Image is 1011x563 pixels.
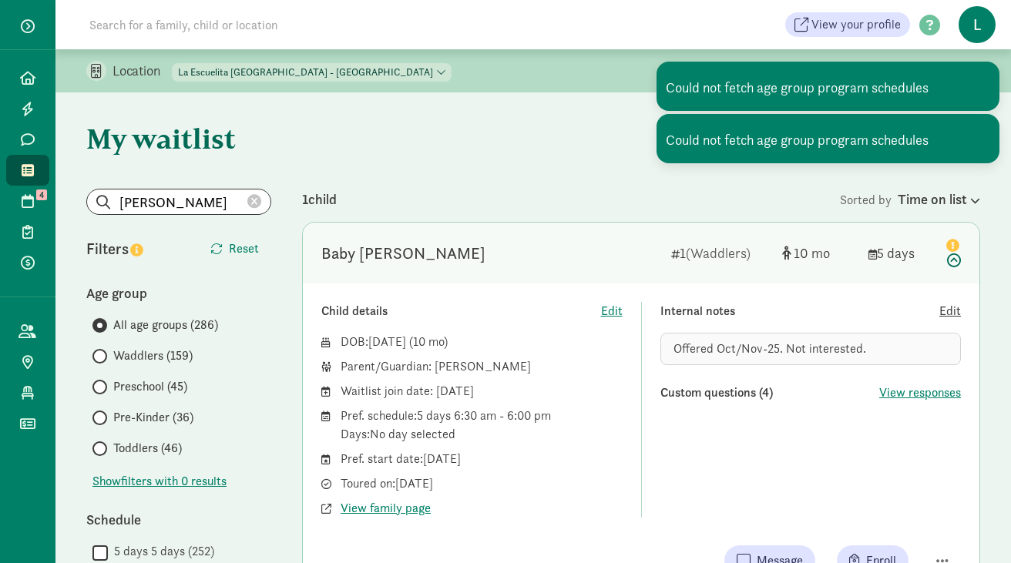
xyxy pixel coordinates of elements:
[302,189,840,209] div: 1 child
[660,384,880,402] div: Custom questions (4)
[840,189,980,209] div: Sorted by
[601,302,623,320] button: Edit
[113,62,172,80] p: Location
[673,340,866,357] span: Offered Oct/Nov-25. Not interested.
[959,6,996,43] span: L
[321,302,601,320] div: Child details
[671,243,770,263] div: 1
[92,472,227,491] button: Showfilters with 0 results
[657,114,999,163] div: Could not fetch age group program schedules
[108,542,214,561] label: 5 days 5 days (252)
[341,333,623,351] div: DOB: ( )
[198,233,271,264] button: Reset
[868,243,930,263] div: 5 days
[80,9,512,40] input: Search for a family, child or location
[657,62,999,111] div: Could not fetch age group program schedules
[86,123,271,154] h1: My waitlist
[86,283,271,303] div: Age group
[321,241,485,266] div: Baby Hayashi
[113,347,193,365] span: Waddlers (159)
[113,439,182,457] span: Toddlers (46)
[898,189,980,209] div: Time on list
[934,489,1011,563] iframe: Chat Widget
[113,316,218,334] span: All age groups (286)
[113,408,193,427] span: Pre-Kinder (36)
[686,244,751,262] span: (Waddlers)
[113,377,187,396] span: Preschool (45)
[341,407,623,444] div: Pref. schedule: 5 days 6:30 am - 6:00 pm Days: No day selected
[368,333,406,350] span: [DATE]
[660,302,940,320] div: Internal notes
[413,333,444,350] span: 10
[36,189,47,200] span: 4
[782,243,856,263] div: [object Object]
[879,384,961,402] button: View responses
[794,244,830,262] span: 10
[92,472,227,491] span: Show filters with 0 results
[6,186,49,216] a: 4
[341,499,431,518] button: View family page
[341,450,623,468] div: Pref. start date: [DATE]
[811,15,901,34] span: View your profile
[341,474,623,493] div: Toured on: [DATE]
[229,240,259,258] span: Reset
[86,509,271,530] div: Schedule
[341,357,623,376] div: Parent/Guardian: [PERSON_NAME]
[939,302,961,320] button: Edit
[341,382,623,400] div: Waitlist join date: [DATE]
[87,189,270,214] input: Search list...
[785,12,910,37] a: View your profile
[86,237,179,260] div: Filters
